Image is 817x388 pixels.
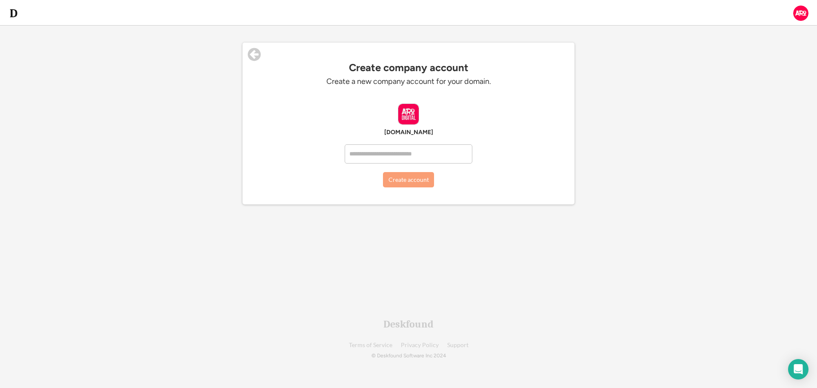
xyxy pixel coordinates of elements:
[793,6,808,21] img: ACg8ocLXF_MUSckKCS9OflhrrAhKl5zTSoqvnR5O1Ptlt2se_ekU43wS=s96-c
[383,319,434,329] div: Deskfound
[349,342,392,348] a: Terms of Service
[401,342,439,348] a: Privacy Policy
[788,359,808,379] div: Open Intercom Messenger
[251,62,566,74] div: Create company account
[9,8,19,18] img: d-whitebg.png
[447,342,468,348] a: Support
[281,129,536,136] div: [DOMAIN_NAME]
[285,77,532,86] div: Create a new company account for your domain.
[398,104,419,124] img: aro.digital
[383,172,434,187] button: Create account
